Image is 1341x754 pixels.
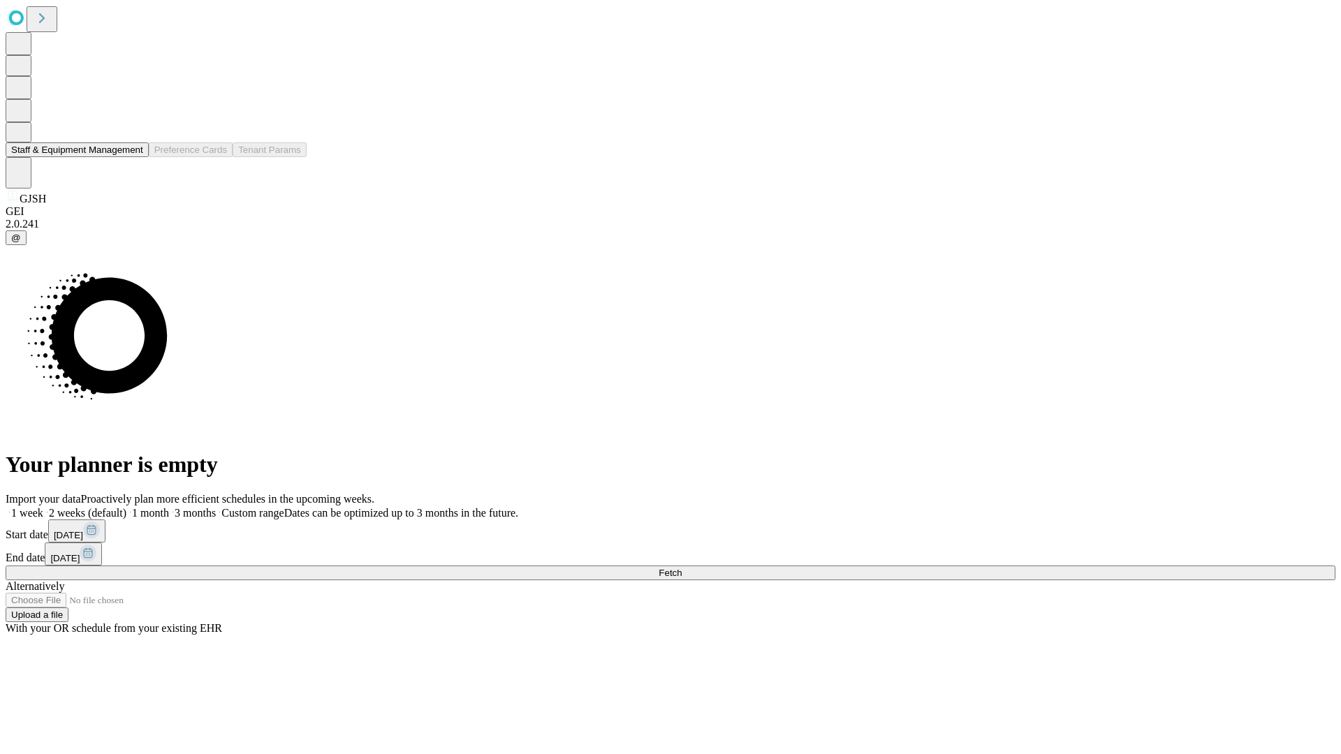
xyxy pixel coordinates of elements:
span: 2 weeks (default) [49,507,126,519]
div: End date [6,542,1335,565]
span: GJSH [20,193,46,205]
div: 2.0.241 [6,218,1335,230]
span: Import your data [6,493,81,505]
span: 1 month [132,507,169,519]
button: Upload a file [6,607,68,622]
span: 3 months [175,507,216,519]
span: @ [11,232,21,243]
span: [DATE] [50,553,80,563]
button: [DATE] [45,542,102,565]
button: @ [6,230,27,245]
button: Staff & Equipment Management [6,142,149,157]
span: Fetch [659,568,682,578]
button: [DATE] [48,519,105,542]
button: Preference Cards [149,142,233,157]
div: Start date [6,519,1335,542]
button: Fetch [6,565,1335,580]
span: Custom range [221,507,284,519]
span: Alternatively [6,580,64,592]
span: 1 week [11,507,43,519]
div: GEI [6,205,1335,218]
span: Dates can be optimized up to 3 months in the future. [284,507,518,519]
button: Tenant Params [233,142,307,157]
span: With your OR schedule from your existing EHR [6,622,222,634]
h1: Your planner is empty [6,452,1335,478]
span: [DATE] [54,530,83,540]
span: Proactively plan more efficient schedules in the upcoming weeks. [81,493,374,505]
